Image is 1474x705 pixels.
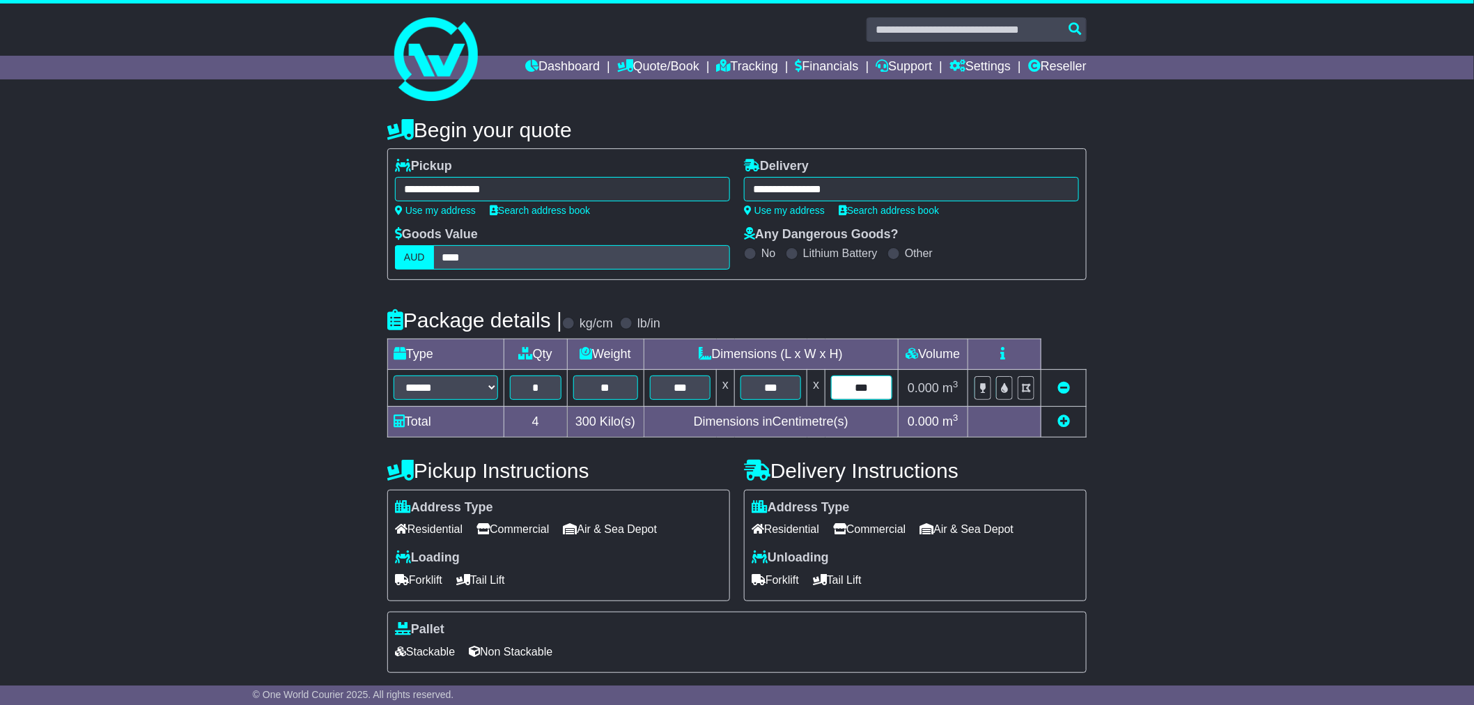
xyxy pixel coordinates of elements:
[744,227,899,242] label: Any Dangerous Goods?
[456,569,505,591] span: Tail Lift
[476,518,549,540] span: Commercial
[395,622,444,637] label: Pallet
[752,569,799,591] span: Forklift
[388,339,504,370] td: Type
[744,159,809,174] label: Delivery
[953,379,959,389] sup: 3
[253,689,454,700] span: © One World Courier 2025. All rights reserved.
[395,245,434,270] label: AUD
[905,247,933,260] label: Other
[395,641,455,663] span: Stackable
[395,500,493,516] label: Address Type
[908,415,939,428] span: 0.000
[920,518,1014,540] span: Air & Sea Depot
[717,370,735,406] td: x
[387,309,562,332] h4: Package details |
[469,641,552,663] span: Non Stackable
[1057,415,1070,428] a: Add new item
[796,56,859,79] a: Financials
[752,500,850,516] label: Address Type
[761,247,775,260] label: No
[876,56,932,79] a: Support
[908,381,939,395] span: 0.000
[953,412,959,423] sup: 3
[387,118,1087,141] h4: Begin your quote
[1028,56,1087,79] a: Reseller
[637,316,660,332] label: lb/in
[839,205,939,216] a: Search address book
[803,247,878,260] label: Lithium Battery
[395,159,452,174] label: Pickup
[744,459,1087,482] h4: Delivery Instructions
[744,205,825,216] a: Use my address
[525,56,600,79] a: Dashboard
[395,205,476,216] a: Use my address
[567,406,644,437] td: Kilo(s)
[575,415,596,428] span: 300
[388,406,504,437] td: Total
[813,569,862,591] span: Tail Lift
[387,459,730,482] h4: Pickup Instructions
[752,550,829,566] label: Unloading
[504,339,568,370] td: Qty
[833,518,906,540] span: Commercial
[395,227,478,242] label: Goods Value
[949,56,1011,79] a: Settings
[617,56,699,79] a: Quote/Book
[1057,381,1070,395] a: Remove this item
[490,205,590,216] a: Search address book
[644,339,898,370] td: Dimensions (L x W x H)
[942,381,959,395] span: m
[567,339,644,370] td: Weight
[752,518,819,540] span: Residential
[942,415,959,428] span: m
[395,518,463,540] span: Residential
[395,550,460,566] label: Loading
[717,56,778,79] a: Tracking
[644,406,898,437] td: Dimensions in Centimetre(s)
[807,370,825,406] td: x
[395,569,442,591] span: Forklift
[504,406,568,437] td: 4
[564,518,658,540] span: Air & Sea Depot
[580,316,613,332] label: kg/cm
[898,339,968,370] td: Volume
